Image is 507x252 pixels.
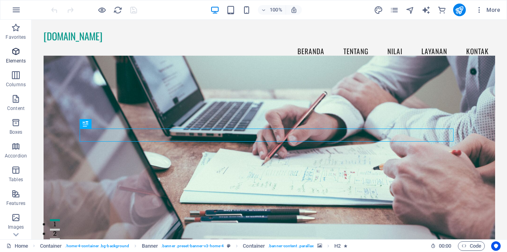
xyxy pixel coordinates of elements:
[18,199,28,201] button: 1
[406,5,415,15] button: navigator
[18,218,28,220] button: 3
[317,244,322,248] i: This element contains a background
[290,6,297,13] i: On resize automatically adjust zoom level to fit chosen device.
[113,5,122,15] button: reload
[270,5,282,15] h6: 100%
[65,241,129,251] span: . home-4-container .bg-background
[374,5,383,15] button: design
[6,200,25,207] p: Features
[7,105,25,112] p: Content
[437,6,446,15] i: Commerce
[97,5,107,15] button: Click here to leave preview mode and continue editing
[9,176,23,183] p: Tables
[431,241,452,251] h6: Session time
[458,241,485,251] button: Code
[374,6,383,15] i: Design (Ctrl+Alt+Y)
[439,241,451,251] span: 00 00
[40,241,347,251] nav: breadcrumb
[455,6,464,15] i: Publish
[453,4,466,16] button: publish
[472,4,503,16] button: More
[268,241,314,251] span: . banner-content .parallax
[161,241,224,251] span: . banner .preset-banner-v3-home-4
[5,153,27,159] p: Accordion
[344,244,347,248] i: Element contains an animation
[334,241,341,251] span: Click to select. Double-click to edit
[227,244,231,248] i: This element is a customizable preset
[6,241,28,251] a: Click to cancel selection. Double-click to open Pages
[491,241,501,251] button: Usercentrics
[142,241,158,251] span: Click to select. Double-click to edit
[475,6,500,14] span: More
[243,241,265,251] span: Click to select. Double-click to edit
[6,58,26,64] p: Elements
[421,5,431,15] button: text_generator
[40,241,62,251] span: Click to select. Double-click to edit
[10,129,23,135] p: Boxes
[421,6,431,15] i: AI Writer
[6,34,26,40] p: Favorites
[6,81,26,88] p: Columns
[437,5,447,15] button: commerce
[406,6,415,15] i: Navigator
[18,209,28,211] button: 2
[461,241,481,251] span: Code
[8,224,24,230] p: Images
[113,6,122,15] i: Reload page
[390,6,399,15] i: Pages (Ctrl+Alt+S)
[444,243,446,249] span: :
[258,5,286,15] button: 100%
[390,5,399,15] button: pages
